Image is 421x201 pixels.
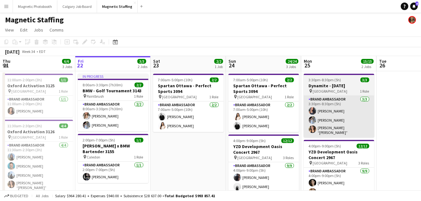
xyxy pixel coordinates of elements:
[283,155,294,160] span: 3 Roles
[3,129,73,135] h3: Oxford Activation 3126
[18,26,30,34] a: Edit
[78,143,148,154] h3: [PERSON_NAME] x BMW Bartender 3155
[10,194,28,198] span: Budgeted
[416,2,418,6] span: 5
[153,83,224,94] h3: Spartan Ottawa - Perfect Sports 3094
[410,3,418,10] a: 5
[361,59,374,64] span: 15/15
[214,59,223,64] span: 2/2
[12,89,46,94] span: [GEOGRAPHIC_DATA]
[304,58,312,64] span: Mon
[3,192,29,199] button: Budgeted
[313,161,348,165] span: [GEOGRAPHIC_DATA]
[5,15,64,25] h1: Magnetic Staffing
[228,74,299,132] app-job-card: 7:00am-5:00pm (10h)2/2Spartan Ottawa - Perfect Sports 3094 [GEOGRAPHIC_DATA]1 RoleBrand Ambassado...
[59,89,68,94] span: 1 Role
[304,83,374,89] h3: Dynamite - [DATE]
[215,64,223,69] div: 1 Job
[281,138,294,143] span: 12/12
[87,155,101,159] span: Caledon
[210,95,219,99] span: 1 Role
[135,83,143,87] span: 2/2
[59,135,68,140] span: 1 Role
[228,101,299,132] app-card-role: Brand Ambassador2/27:00am-5:00pm (10h)[PERSON_NAME][PERSON_NAME]
[20,27,27,33] span: Edit
[359,161,369,165] span: 3 Roles
[379,58,386,64] span: Tue
[62,64,72,69] div: 3 Jobs
[138,64,147,69] div: 2 Jobs
[3,83,73,89] h3: Oxford Activation 3125
[234,78,268,82] span: 7:00am-5:00pm (10h)
[21,49,37,54] span: Week 34
[78,58,84,64] span: Fri
[49,27,64,33] span: Comms
[309,144,341,148] span: 4:00pm-9:00pm (5h)
[164,193,215,198] span: Total Budgeted $993 857.41
[39,49,46,54] div: EDT
[285,95,294,99] span: 1 Role
[152,62,160,69] span: 23
[238,155,272,160] span: [GEOGRAPHIC_DATA]
[35,193,50,198] span: All jobs
[78,74,148,131] app-job-card: In progress8:00am-3:30pm (7h30m)2/2BMW - Golf Tournament 3143 Paintbrush1 RoleBrand Ambassador2/2...
[97,0,138,13] button: Magnetic Staffing
[285,78,294,82] span: 2/2
[304,96,374,137] app-card-role: Brand Ambassador3/33:30pm-8:30pm (5h)[PERSON_NAME][PERSON_NAME][PERSON_NAME] “[PERSON_NAME]” [PER...
[12,135,46,140] span: [GEOGRAPHIC_DATA]
[83,83,123,87] span: 8:00am-3:30pm (7h30m)
[31,26,46,34] a: Jobs
[78,162,148,183] app-card-role: Brand Ambassador1/12:00pm-7:00pm (5h)[PERSON_NAME]
[3,142,73,192] app-card-role: Brand Ambassador4/411:30am-2:30pm (3h)[PERSON_NAME][PERSON_NAME][PERSON_NAME][PERSON_NAME] “[PERS...
[78,74,148,79] div: In progress
[3,120,73,192] div: 11:30am-2:30pm (3h)4/4Oxford Activation 3126 [GEOGRAPHIC_DATA]1 RoleBrand Ambassador4/411:30am-2:...
[78,88,148,94] h3: BMW - Golf Tournament 3143
[59,78,68,82] span: 1/1
[8,78,42,82] span: 11:00am-2:00pm (3h)
[3,58,10,64] span: Thu
[8,123,42,128] span: 11:30am-2:30pm (3h)
[83,138,115,142] span: 2:00pm-7:00pm (5h)
[78,101,148,131] app-card-role: Brand Ambassador2/28:00am-3:30pm (7h30m)[PERSON_NAME][PERSON_NAME]
[5,27,14,33] span: View
[357,144,369,148] span: 12/12
[137,59,146,64] span: 3/3
[304,74,374,137] app-job-card: 3:30pm-8:30pm (5h)3/3Dynamite - [DATE] [GEOGRAPHIC_DATA]1 RoleBrand Ambassador3/33:30pm-8:30pm (5...
[5,49,20,55] div: [DATE]
[153,74,224,132] app-job-card: 7:00am-5:00pm (10h)2/2Spartan Ottawa - Perfect Sports 3094 [GEOGRAPHIC_DATA]1 RoleBrand Ambassado...
[286,64,298,69] div: 3 Jobs
[313,89,348,94] span: [GEOGRAPHIC_DATA]
[3,74,73,117] app-job-card: 11:00am-2:00pm (3h)1/1Oxford Activation 3125 [GEOGRAPHIC_DATA]1 RoleBrand Ambassador1/111:00am-2:...
[360,89,369,94] span: 1 Role
[228,144,299,155] h3: YZD Development Oasis Concert 2967
[210,78,219,82] span: 2/2
[228,83,299,94] h3: Spartan Ottawa - Perfect Sports 3094
[303,62,312,69] span: 25
[87,94,104,99] span: Paintbrush
[134,94,143,99] span: 1 Role
[55,193,215,198] div: Salary $964 280.41 + Expenses $940.00 + Subsistence $28 637.00 =
[2,62,10,69] span: 21
[134,155,143,159] span: 1 Role
[158,78,193,82] span: 7:00am-5:00pm (10h)
[47,26,66,34] a: Comms
[304,149,374,160] h3: YZD Development Oasis Concert 2967
[3,96,73,117] app-card-role: Brand Ambassador1/111:00am-2:00pm (3h)[PERSON_NAME]
[361,64,373,69] div: 2 Jobs
[77,62,84,69] span: 22
[234,138,266,143] span: 4:00pm-9:00pm (5h)
[57,0,97,13] button: Calgary Job Board
[13,0,57,13] button: Magnetic Photobooth
[228,62,236,69] span: 24
[378,62,386,69] span: 26
[135,138,143,142] span: 1/1
[78,134,148,183] app-job-card: 2:00pm-7:00pm (5h)1/1[PERSON_NAME] x BMW Bartender 3155 Caledon1 RoleBrand Ambassador1/12:00pm-7:...
[408,16,416,24] app-user-avatar: Bianca Fantauzzi
[3,26,16,34] a: View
